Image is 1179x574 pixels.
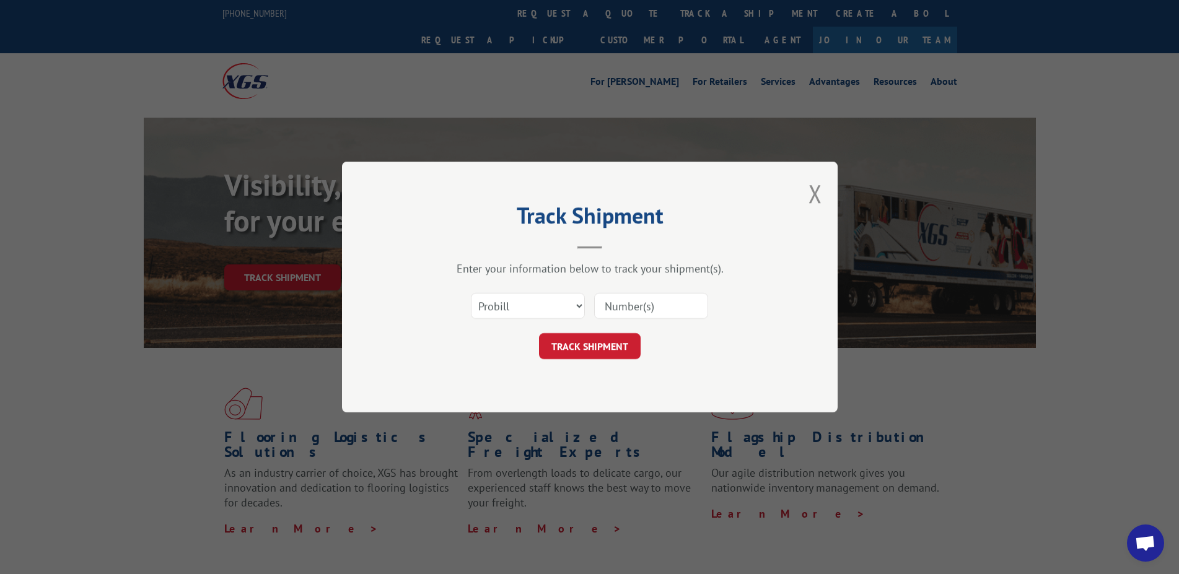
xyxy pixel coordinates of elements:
button: Close modal [809,177,822,210]
h2: Track Shipment [404,207,776,230]
div: Enter your information below to track your shipment(s). [404,261,776,276]
button: TRACK SHIPMENT [539,333,641,359]
div: Open chat [1127,524,1164,562]
input: Number(s) [594,293,708,319]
